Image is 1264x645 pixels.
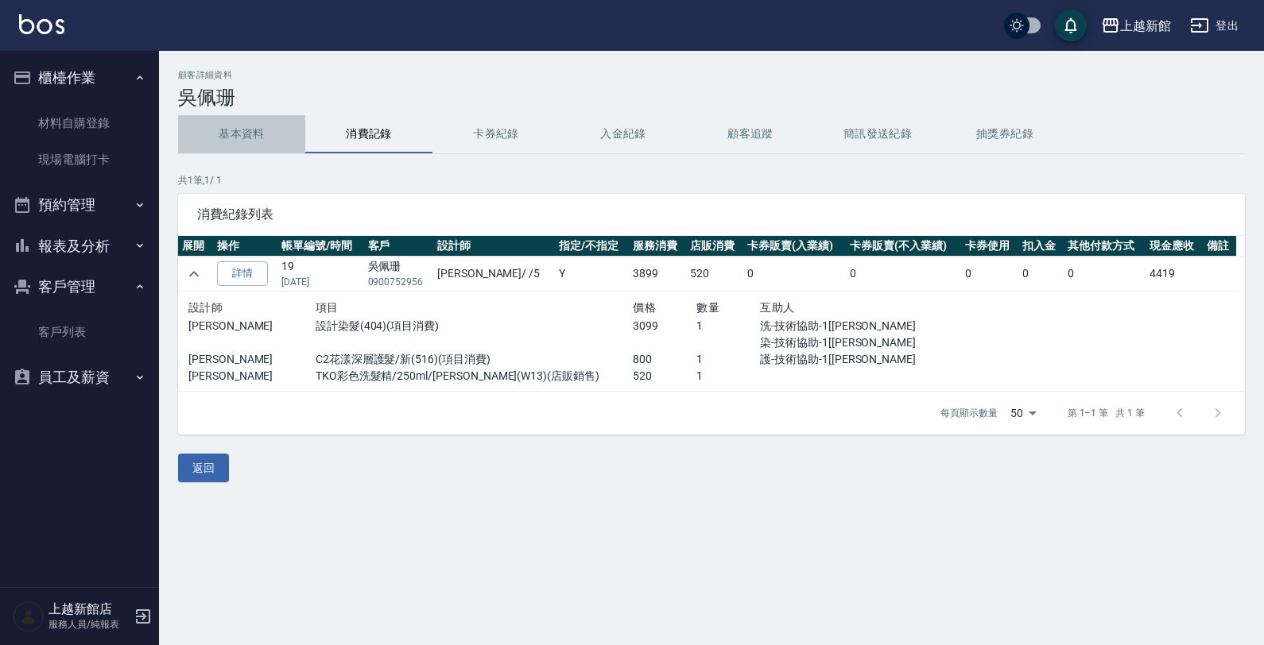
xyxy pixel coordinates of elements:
p: TKO彩色洗髮精/250ml/[PERSON_NAME](W13)(店販銷售) [316,368,634,384]
p: 1 [696,368,760,384]
a: 材料自購登錄 [6,105,153,141]
button: 顧客追蹤 [687,115,814,153]
button: 返回 [178,454,229,483]
p: 第 1–1 筆 共 1 筆 [1068,406,1145,420]
th: 操作 [213,236,277,257]
th: 備註 [1203,236,1236,257]
a: 客戶列表 [6,314,153,350]
p: 520 [633,368,696,384]
p: 1 [696,351,760,368]
td: 4419 [1146,257,1203,292]
button: 簡訊發送紀錄 [814,115,941,153]
p: 3099 [633,318,696,334]
span: 設計師 [188,301,223,314]
td: 19 [277,257,363,292]
p: 染-技術協助-1[[PERSON_NAME] [760,334,951,351]
div: 上越新館 [1120,16,1171,36]
p: 800 [633,351,696,368]
button: expand row [182,262,206,286]
p: 0900752956 [368,275,429,289]
th: 店販消費 [686,236,743,257]
th: 卡券販賣(不入業績) [846,236,960,257]
th: 帳單編號/時間 [277,236,363,257]
p: 共 1 筆, 1 / 1 [178,173,1245,187]
p: [DATE] [281,275,359,289]
th: 其他付款方式 [1064,236,1146,257]
h3: 吳佩珊 [178,87,1245,109]
p: 洗-技術協助-1[[PERSON_NAME] [760,318,951,334]
button: 員工及薪資 [6,357,153,398]
p: 每頁顯示數量 [940,406,998,420]
td: [PERSON_NAME] / /5 [433,257,555,292]
button: 客戶管理 [6,266,153,307]
button: 櫃檯作業 [6,57,153,98]
span: 價格 [633,301,656,314]
h5: 上越新館店 [48,601,130,617]
p: [PERSON_NAME] [188,318,316,334]
p: [PERSON_NAME] [188,351,316,368]
a: 現場電腦打卡 [6,141,153,178]
button: 入金紀錄 [560,115,687,153]
td: 0 [1018,257,1064,292]
p: 服務人員/純報表 [48,617,130,631]
span: 消費紀錄列表 [197,207,1226,222]
span: 項目 [316,301,339,314]
p: 1 [696,318,760,334]
th: 服務消費 [629,236,686,257]
a: 詳情 [217,261,268,286]
img: Logo [19,14,64,34]
th: 設計師 [433,236,555,257]
div: 50 [1004,392,1042,435]
td: 0 [1064,257,1146,292]
span: 數量 [696,301,719,314]
th: 指定/不指定 [555,236,629,257]
button: 消費記錄 [305,115,432,153]
th: 卡券販賣(入業績) [743,236,846,257]
h2: 顧客詳細資料 [178,70,1245,80]
button: 登出 [1184,11,1245,41]
td: Y [555,257,629,292]
td: 3899 [629,257,686,292]
button: 抽獎券紀錄 [941,115,1068,153]
img: Person [13,601,45,632]
th: 卡券使用 [961,236,1018,257]
th: 客戶 [364,236,433,257]
td: 0 [743,257,846,292]
button: 卡券紀錄 [432,115,560,153]
p: [PERSON_NAME] [188,368,316,384]
p: 護-技術協助-1[[PERSON_NAME] [760,351,951,368]
td: 0 [961,257,1018,292]
th: 現金應收 [1146,236,1203,257]
td: 吳佩珊 [364,257,433,292]
button: 報表及分析 [6,226,153,267]
td: 0 [846,257,960,292]
button: save [1055,10,1087,41]
p: 設計染髮(404)(項目消費) [316,318,634,334]
button: 上越新館 [1095,10,1177,42]
th: 展開 [178,236,213,257]
th: 扣入金 [1018,236,1064,257]
span: 互助人 [760,301,794,314]
button: 基本資料 [178,115,305,153]
button: 預約管理 [6,184,153,226]
p: C2花漾深層護髮/新(516)(項目消費) [316,351,634,368]
td: 520 [686,257,743,292]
